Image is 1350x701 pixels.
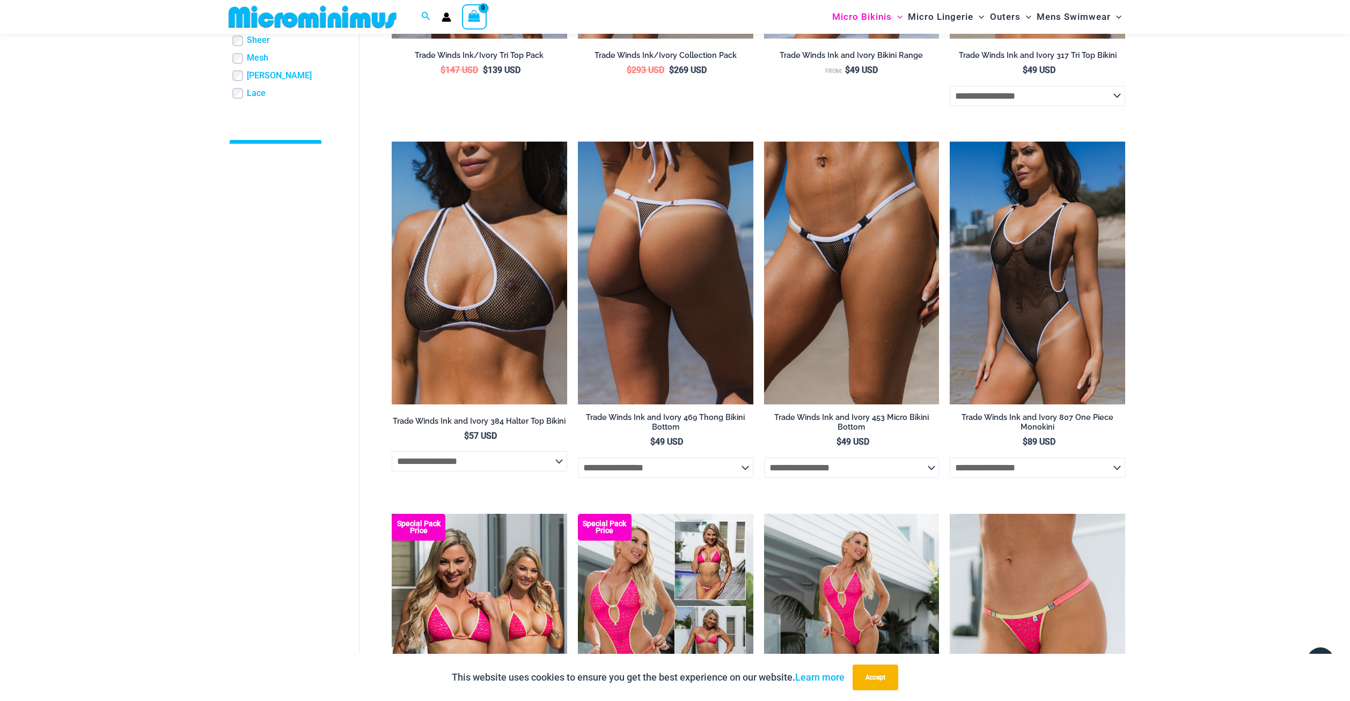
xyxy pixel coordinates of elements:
[764,50,940,64] a: Trade Winds Ink and Ivory Bikini Range
[1023,437,1055,447] bdi: 89 USD
[1021,3,1031,31] span: Menu Toggle
[892,3,903,31] span: Menu Toggle
[830,3,905,31] a: Micro BikinisMenu ToggleMenu Toggle
[908,3,973,31] span: Micro Lingerie
[950,412,1125,432] h2: Trade Winds Ink and Ivory 807 One Piece Monokini
[464,431,469,441] span: $
[795,672,845,683] a: Learn more
[764,412,940,432] h2: Trade Winds Ink and Ivory 453 Micro Bikini Bottom
[1023,437,1028,447] span: $
[853,665,898,690] button: Accept
[392,520,445,534] b: Special Pack Price
[990,3,1021,31] span: Outers
[837,437,869,447] bdi: 49 USD
[950,50,1125,61] h2: Trade Winds Ink and Ivory 317 Tri Top Bikini
[1023,65,1028,75] span: $
[247,70,312,82] a: [PERSON_NAME]
[578,412,753,432] h2: Trade Winds Ink and Ivory 469 Thong Bikini Bottom
[669,65,674,75] span: $
[845,65,850,75] span: $
[987,3,1034,31] a: OutersMenu ToggleMenu Toggle
[230,140,321,180] a: [DEMOGRAPHIC_DATA] Sizing Guide
[392,50,567,61] h2: Trade Winds Ink/Ivory Tri Top Pack
[578,50,753,64] a: Trade Winds Ink/Ivory Collection Pack
[764,50,940,61] h2: Trade Winds Ink and Ivory Bikini Range
[825,68,842,75] span: From:
[832,3,892,31] span: Micro Bikinis
[764,142,940,404] a: Tradewinds Ink and Ivory 317 Tri Top 453 Micro 03Tradewinds Ink and Ivory 317 Tri Top 453 Micro 0...
[247,35,270,46] a: Sheer
[464,431,497,441] bdi: 57 USD
[764,142,940,404] img: Tradewinds Ink and Ivory 317 Tri Top 453 Micro 03
[392,142,567,404] img: Tradewinds Ink and Ivory 384 Halter 01
[578,142,753,404] a: Tradewinds Ink and Ivory 469 Thong 01Tradewinds Ink and Ivory 469 Thong 02Tradewinds Ink and Ivor...
[483,65,520,75] bdi: 139 USD
[578,520,632,534] b: Special Pack Price
[578,412,753,437] a: Trade Winds Ink and Ivory 469 Thong Bikini Bottom
[247,88,266,99] a: Lace
[1023,65,1055,75] bdi: 49 USD
[452,669,845,685] p: This website uses cookies to ensure you get the best experience on our website.
[392,416,567,426] h2: Trade Winds Ink and Ivory 384 Halter Top Bikini
[578,50,753,61] h2: Trade Winds Ink/Ivory Collection Pack
[950,50,1125,64] a: Trade Winds Ink and Ivory 317 Tri Top Bikini
[669,65,707,75] bdi: 269 USD
[392,416,567,430] a: Trade Winds Ink and Ivory 384 Halter Top Bikini
[441,65,478,75] bdi: 147 USD
[828,2,1126,32] nav: Site Navigation
[845,65,878,75] bdi: 49 USD
[950,142,1125,404] a: Tradewinds Ink and Ivory 807 One Piece 03Tradewinds Ink and Ivory 807 One Piece 04Tradewinds Ink ...
[462,4,487,29] a: View Shopping Cart, empty
[950,142,1125,404] img: Tradewinds Ink and Ivory 807 One Piece 03
[764,412,940,437] a: Trade Winds Ink and Ivory 453 Micro Bikini Bottom
[627,65,664,75] bdi: 293 USD
[1037,3,1111,31] span: Mens Swimwear
[483,65,488,75] span: $
[650,437,683,447] bdi: 49 USD
[442,12,451,22] a: Account icon link
[421,10,431,24] a: Search icon link
[392,142,567,404] a: Tradewinds Ink and Ivory 384 Halter 01Tradewinds Ink and Ivory 384 Halter 02Tradewinds Ink and Iv...
[578,142,753,404] img: Tradewinds Ink and Ivory 469 Thong 02
[950,412,1125,437] a: Trade Winds Ink and Ivory 807 One Piece Monokini
[1034,3,1124,31] a: Mens SwimwearMenu ToggleMenu Toggle
[224,5,401,29] img: MM SHOP LOGO FLAT
[905,3,987,31] a: Micro LingerieMenu ToggleMenu Toggle
[973,3,984,31] span: Menu Toggle
[247,53,268,64] a: Mesh
[650,437,655,447] span: $
[627,65,632,75] span: $
[441,65,445,75] span: $
[1111,3,1121,31] span: Menu Toggle
[392,50,567,64] a: Trade Winds Ink/Ivory Tri Top Pack
[837,437,841,447] span: $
